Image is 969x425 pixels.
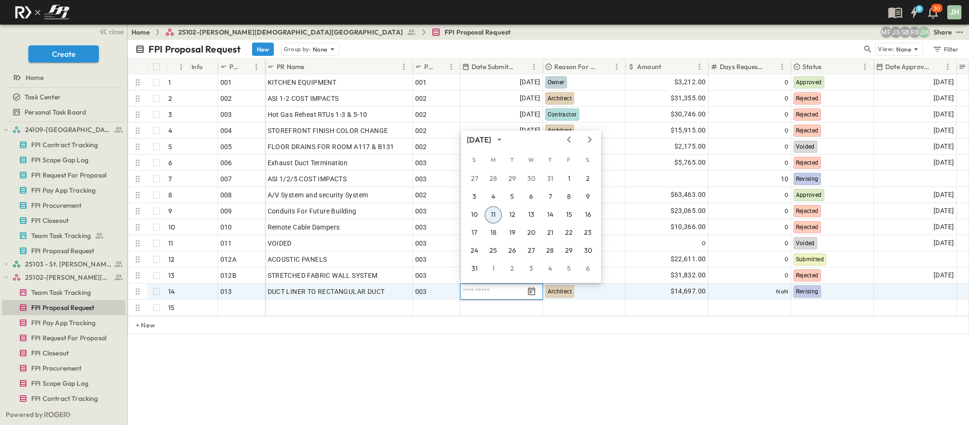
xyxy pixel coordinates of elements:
[247,93,263,101] p: OPEN
[466,206,483,223] button: 10
[711,124,789,137] div: 0
[766,62,777,72] button: Sort
[917,5,921,13] h6: 9
[671,270,706,281] span: $31,832.00
[2,122,125,137] div: 24109-St. Teresa of Calcutta Parish Halltest
[168,110,172,119] p: 3
[220,271,237,280] span: 012B
[2,168,123,182] a: FPI Request For Proposal
[504,170,521,187] button: 29
[247,190,263,197] p: OPEN
[25,259,112,269] span: 25103 - St. [PERSON_NAME] Phase 2
[28,45,99,62] button: Create
[803,62,821,71] p: Status
[168,126,172,135] p: 4
[541,260,559,277] button: 4
[796,176,819,182] span: Revising
[560,188,577,205] button: 8
[579,188,596,205] button: 9
[485,170,502,187] button: 28
[247,77,263,85] p: OPEN
[2,229,123,242] a: Team Task Tracking
[131,27,150,37] a: Home
[284,44,311,54] p: Group by:
[170,62,180,72] button: Sort
[934,221,954,232] span: [DATE]
[398,61,410,72] button: Menu
[31,379,88,388] span: FPI Scope Gap Log
[523,188,540,205] button: 6
[520,93,540,104] span: [DATE]
[579,170,596,187] button: 2
[601,62,611,72] button: Sort
[523,242,540,259] button: 27
[466,188,483,205] button: 3
[2,392,123,405] a: FPI Contract Tracking
[909,27,920,38] div: Regina Barnett (rbarnett@fpibuilders.com)
[268,78,337,87] span: KITCHEN EQUIPMENT
[579,242,596,259] button: 30
[504,224,521,241] button: 19
[671,109,706,120] span: $30,746.00
[905,4,924,21] button: 9
[711,92,789,105] div: 0
[942,61,953,72] button: Menu
[11,2,73,22] img: c8d7d1ed905e502e8f77bf7063faec64e13b34fdb1f2bdd94b0e311fc34f8000.png
[431,27,511,37] a: FPI Proposal Request
[2,184,123,197] a: FPI Pay App Tracking
[485,224,502,241] button: 18
[504,206,521,223] button: 12
[541,151,559,169] span: Thursday
[247,254,263,262] p: OPEN
[2,346,123,360] a: FPI Closeout
[859,61,871,72] button: Menu
[247,158,263,165] p: OPEN
[435,62,445,72] button: Sort
[2,228,125,243] div: Team Task Trackingtest
[247,174,263,181] p: OPEN
[251,61,262,72] button: Menu
[31,348,69,358] span: FPI Closeout
[541,242,559,259] button: 28
[878,44,894,54] p: View:
[781,174,789,184] span: 10
[168,239,173,248] p: 11
[268,222,340,232] span: Remote Cable Dampers
[711,269,789,282] div: 0
[485,260,502,277] button: 1
[25,92,61,102] span: Task Center
[31,318,96,328] span: FPI Pay App Tracking
[934,5,940,12] p: 30
[711,221,789,234] div: 0
[560,206,577,223] button: 15
[268,255,327,264] span: ACOUSTIC PANELS
[932,44,959,54] div: Filter
[626,236,708,251] div: 0
[277,62,304,71] p: PR Name
[445,27,511,37] span: FPI Proposal Request
[934,141,954,152] span: [DATE]
[415,158,427,168] span: 003
[796,192,822,198] span: Approved
[2,214,123,227] a: FPI Closeout
[220,158,232,168] span: 006
[2,331,123,345] a: FPI Request For Proposal
[579,260,596,277] button: 6
[268,271,378,280] span: STRETCHED FABRIC WALL SYSTEM
[168,206,172,216] p: 9
[175,61,187,72] button: Menu
[466,242,483,259] button: 24
[2,106,123,119] a: Personal Task Board
[541,170,559,187] button: 31
[12,257,123,271] a: 25103 - St. [PERSON_NAME] Phase 2
[2,71,123,84] a: Home
[31,303,94,312] span: FPI Proposal Request
[674,77,706,88] span: $3,212.00
[2,138,123,151] a: FPI Contract Tracking
[247,125,263,133] p: OPEN
[2,377,123,390] a: FPI Scope Gap Log
[548,111,577,118] span: Contractor
[504,260,521,277] button: 2
[796,159,819,166] span: Rejected
[415,239,427,248] span: 003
